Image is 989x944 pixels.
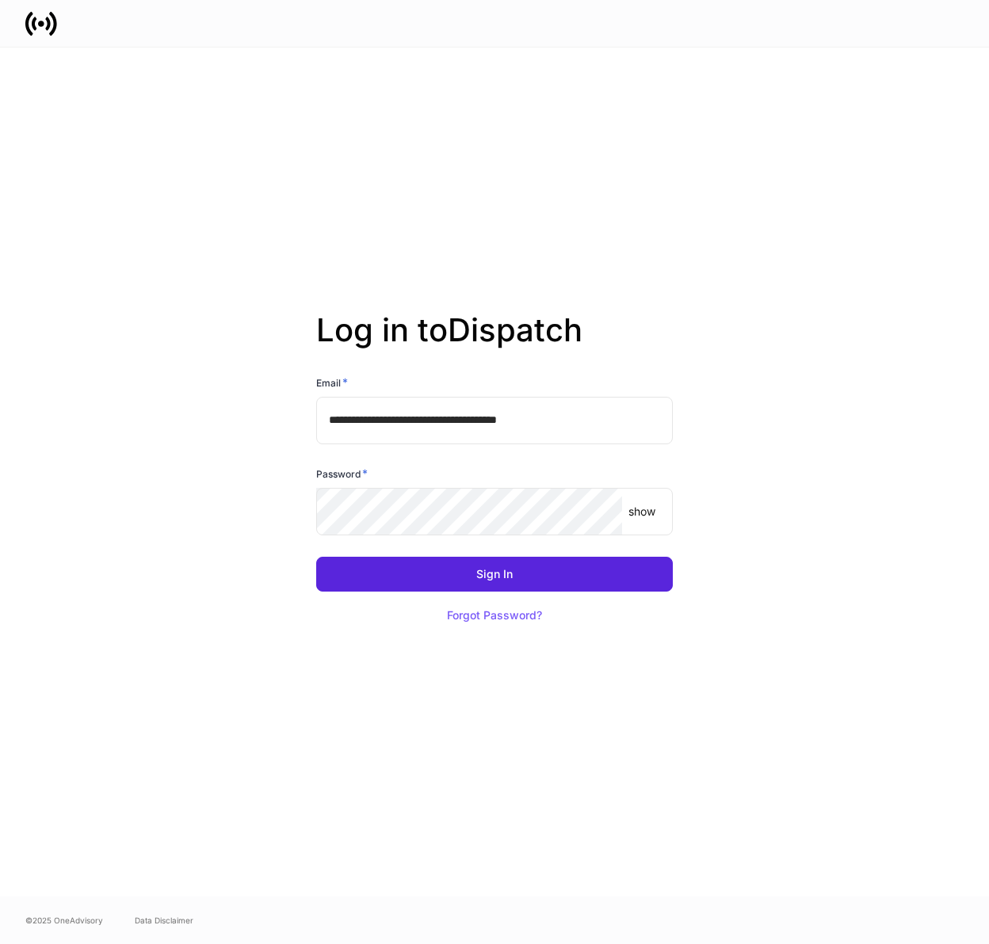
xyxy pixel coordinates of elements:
[427,598,562,633] button: Forgot Password?
[628,504,655,520] p: show
[316,311,673,375] h2: Log in to Dispatch
[316,557,673,592] button: Sign In
[135,914,193,927] a: Data Disclaimer
[476,569,513,580] div: Sign In
[447,610,542,621] div: Forgot Password?
[316,375,348,390] h6: Email
[316,466,368,482] h6: Password
[25,914,103,927] span: © 2025 OneAdvisory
